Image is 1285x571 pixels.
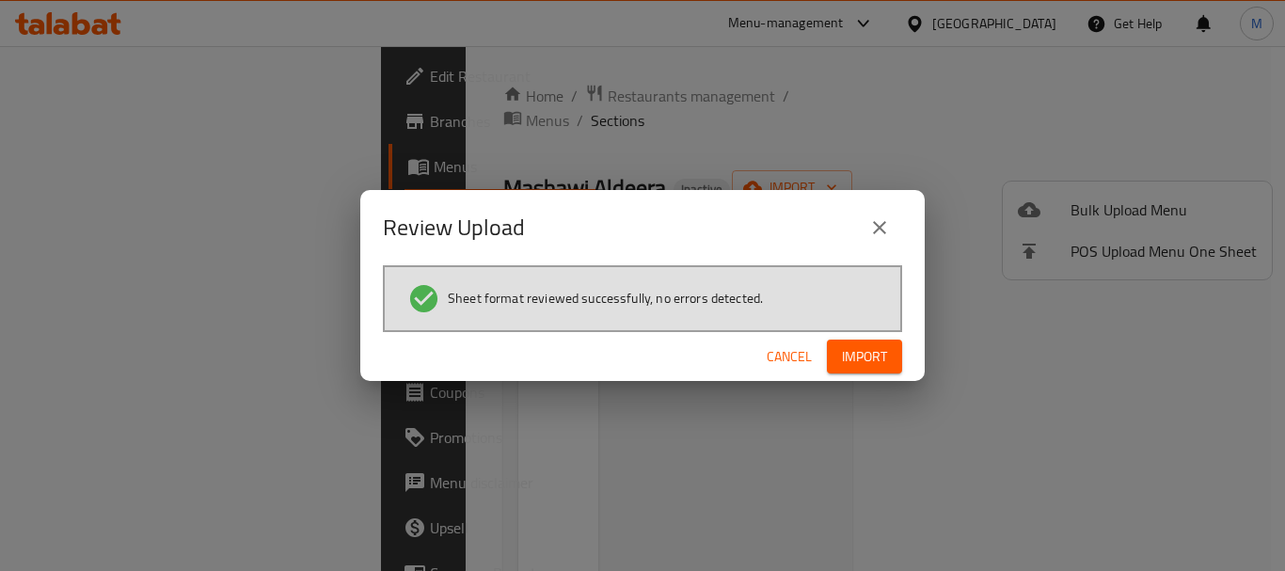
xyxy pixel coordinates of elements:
[767,345,812,369] span: Cancel
[827,340,902,374] button: Import
[842,345,887,369] span: Import
[383,213,525,243] h2: Review Upload
[759,340,819,374] button: Cancel
[448,289,763,308] span: Sheet format reviewed successfully, no errors detected.
[857,205,902,250] button: close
